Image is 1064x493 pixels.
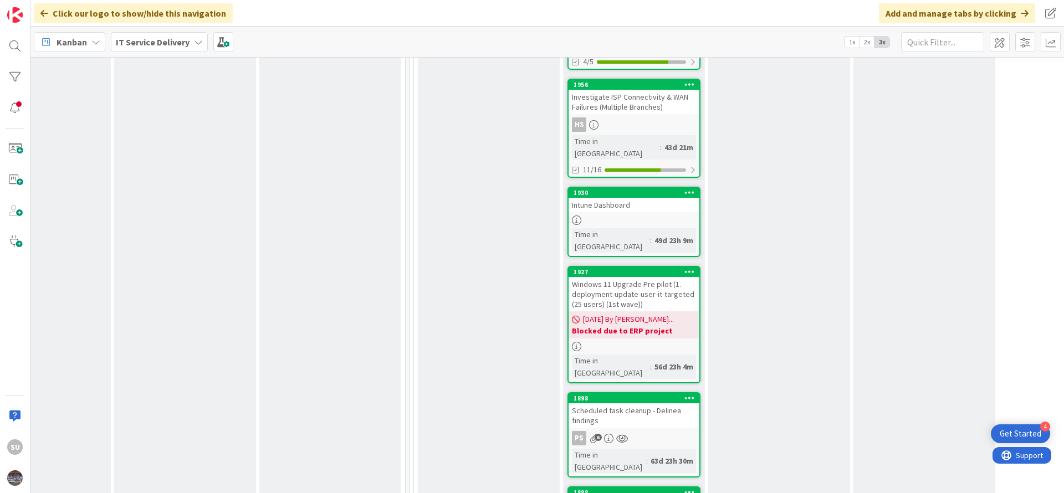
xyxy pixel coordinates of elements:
div: 56d 23h 4m [652,361,696,373]
div: 49d 23h 9m [652,234,696,247]
img: Visit kanbanzone.com [7,7,23,23]
input: Quick Filter... [901,32,984,52]
div: Intune Dashboard [569,198,699,212]
div: 1898 [574,394,699,402]
div: 1927 [574,268,699,276]
span: 11/16 [583,164,601,176]
b: Blocked due to ERP project [572,325,696,336]
div: Open Get Started checklist, remaining modules: 4 [991,424,1050,443]
div: Time in [GEOGRAPHIC_DATA] [572,355,650,379]
span: 2x [860,37,874,48]
span: 1x [845,37,860,48]
div: Windows 11 Upgrade Pre pilot (1. deployment-update-user-it-targeted (25 users) (1st wave)) [569,277,699,311]
span: : [660,141,662,153]
div: 1927Windows 11 Upgrade Pre pilot (1. deployment-update-user-it-targeted (25 users) (1st wave)) [569,267,699,311]
div: HS [569,117,699,132]
span: : [650,234,652,247]
span: Kanban [57,35,87,49]
div: 1927 [569,267,699,277]
b: IT Service Delivery [116,37,190,48]
span: 6 [595,434,602,441]
a: 1930Intune DashboardTime in [GEOGRAPHIC_DATA]:49d 23h 9m [567,187,700,257]
div: 1956Investigate ISP Connectivity & WAN Failures (Multiple Branches) [569,80,699,114]
span: : [650,361,652,373]
a: 1898Scheduled task cleanup - Delinea findingsPSTime in [GEOGRAPHIC_DATA]:63d 23h 30m [567,392,700,477]
div: 1898Scheduled task cleanup - Delinea findings [569,393,699,428]
div: 1956 [569,80,699,90]
div: 1930Intune Dashboard [569,188,699,212]
div: Time in [GEOGRAPHIC_DATA] [572,449,646,473]
div: 4 [1040,422,1050,432]
a: 1927Windows 11 Upgrade Pre pilot (1. deployment-update-user-it-targeted (25 users) (1st wave))[DA... [567,266,700,383]
img: avatar [7,470,23,486]
div: PS [569,431,699,445]
span: 3x [874,37,889,48]
span: [DATE] By [PERSON_NAME]... [583,314,674,325]
div: Get Started [1000,428,1041,439]
div: 63d 23h 30m [648,455,696,467]
div: Click our logo to show/hide this navigation [34,3,233,23]
div: 1956 [574,81,699,89]
div: 1898 [569,393,699,403]
div: SU [7,439,23,455]
div: Scheduled task cleanup - Delinea findings [569,403,699,428]
a: 1956Investigate ISP Connectivity & WAN Failures (Multiple Branches)HSTime in [GEOGRAPHIC_DATA]:43... [567,79,700,178]
div: Time in [GEOGRAPHIC_DATA] [572,135,660,160]
div: 1930 [569,188,699,198]
div: Investigate ISP Connectivity & WAN Failures (Multiple Branches) [569,90,699,114]
div: Add and manage tabs by clicking [879,3,1035,23]
span: Support [23,2,50,15]
div: Time in [GEOGRAPHIC_DATA] [572,228,650,253]
span: 4/5 [583,56,594,68]
div: 43d 21m [662,141,696,153]
div: HS [572,117,586,132]
div: 1930 [574,189,699,197]
span: : [646,455,648,467]
div: PS [572,431,586,445]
